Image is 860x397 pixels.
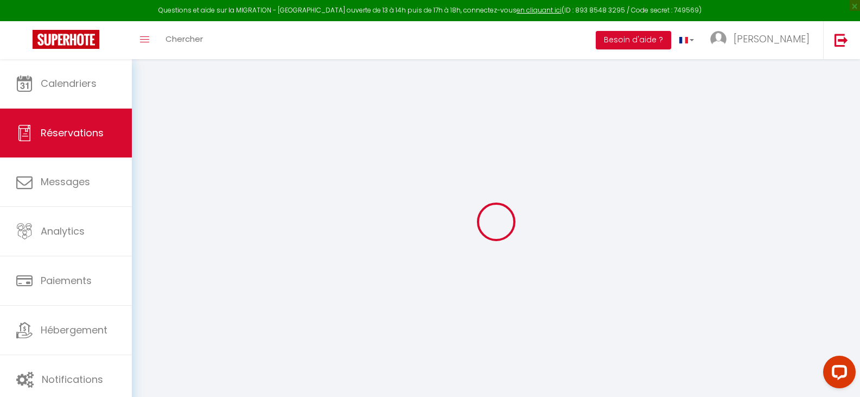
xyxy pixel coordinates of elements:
[157,21,211,59] a: Chercher
[734,32,810,46] span: [PERSON_NAME]
[517,5,562,15] a: en cliquant ici
[42,373,103,386] span: Notifications
[41,323,107,337] span: Hébergement
[702,21,823,59] a: ... [PERSON_NAME]
[41,274,92,287] span: Paiements
[41,77,97,90] span: Calendriers
[834,33,848,47] img: logout
[710,31,727,47] img: ...
[596,31,671,49] button: Besoin d'aide ?
[33,30,99,49] img: Super Booking
[41,175,90,188] span: Messages
[41,224,85,238] span: Analytics
[41,126,104,140] span: Réservations
[814,351,860,397] iframe: LiveChat chat widget
[165,33,203,45] span: Chercher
